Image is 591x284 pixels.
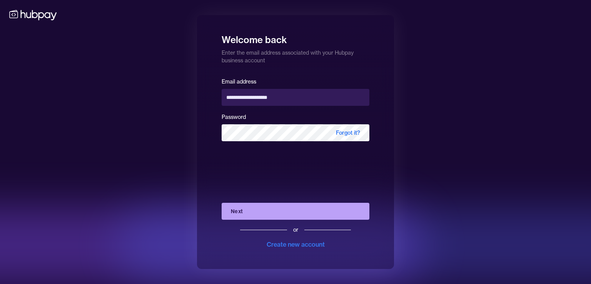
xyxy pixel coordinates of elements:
label: Email address [222,78,256,85]
button: Next [222,203,369,220]
p: Enter the email address associated with your Hubpay business account [222,46,369,64]
div: Create new account [267,240,325,249]
span: Forgot it? [327,124,369,141]
label: Password [222,114,246,120]
h1: Welcome back [222,29,369,46]
div: or [293,226,298,234]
